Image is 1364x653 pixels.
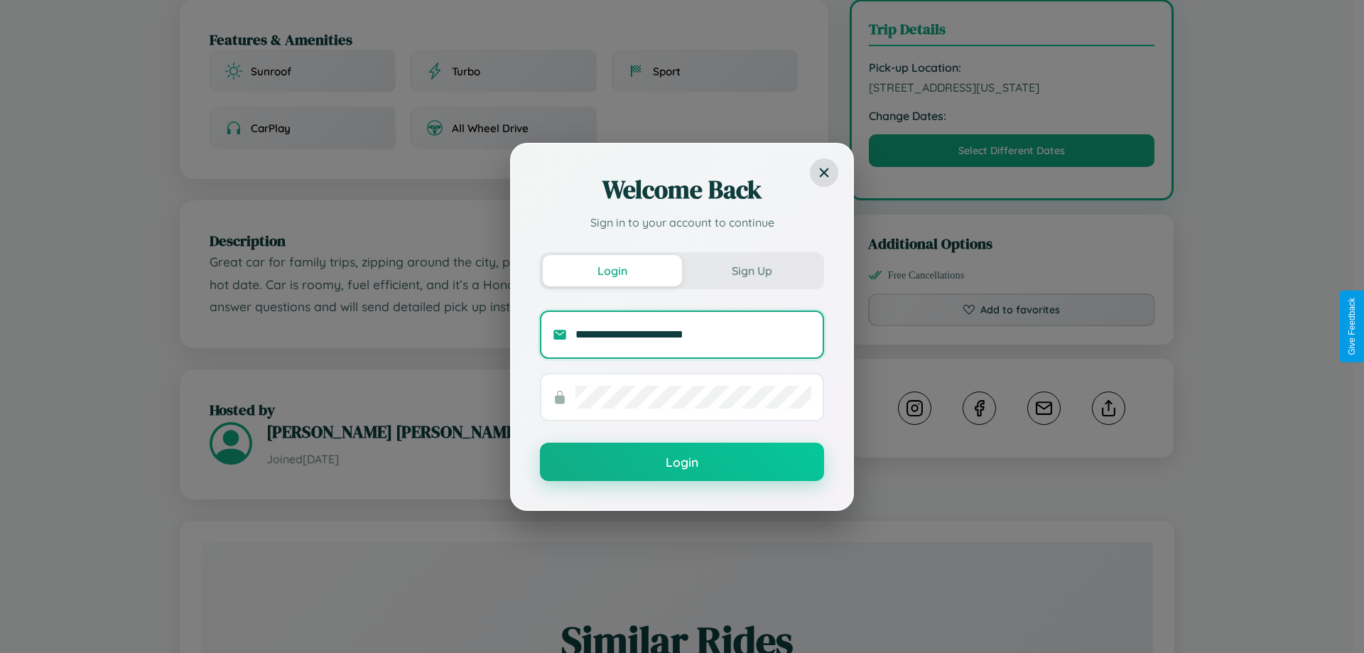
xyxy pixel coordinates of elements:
[540,173,824,207] h2: Welcome Back
[682,255,821,286] button: Sign Up
[540,214,824,231] p: Sign in to your account to continue
[540,443,824,481] button: Login
[1347,298,1357,355] div: Give Feedback
[543,255,682,286] button: Login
